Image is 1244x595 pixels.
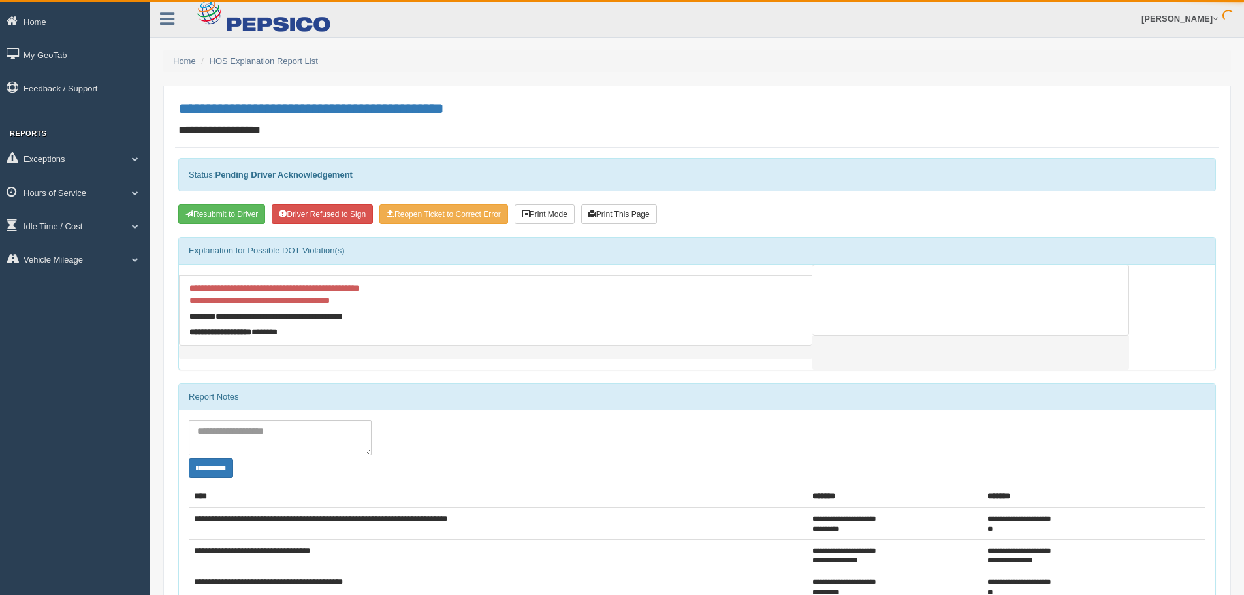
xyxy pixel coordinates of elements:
[210,56,318,66] a: HOS Explanation Report List
[581,204,657,224] button: Print This Page
[179,238,1215,264] div: Explanation for Possible DOT Violation(s)
[515,204,575,224] button: Print Mode
[173,56,196,66] a: Home
[379,204,508,224] button: Reopen Ticket
[215,170,352,180] strong: Pending Driver Acknowledgement
[178,158,1216,191] div: Status:
[179,384,1215,410] div: Report Notes
[189,458,233,478] button: Change Filter Options
[272,204,373,224] button: Driver Refused to Sign
[178,204,265,224] button: Resubmit To Driver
